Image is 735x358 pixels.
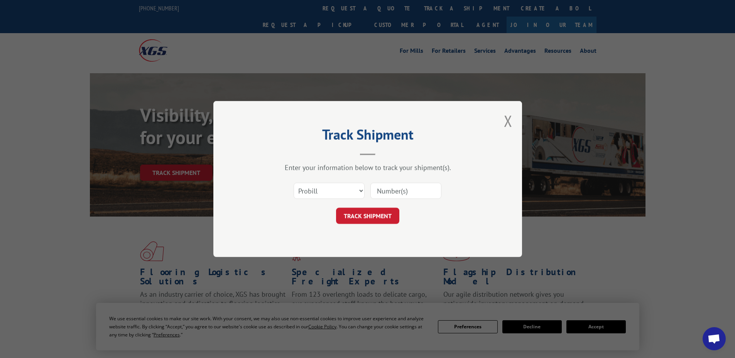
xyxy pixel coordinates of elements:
input: Number(s) [370,183,441,199]
div: Enter your information below to track your shipment(s). [252,163,483,172]
button: TRACK SHIPMENT [336,208,399,224]
a: Open chat [703,327,726,350]
button: Close modal [504,111,512,131]
h2: Track Shipment [252,129,483,144]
